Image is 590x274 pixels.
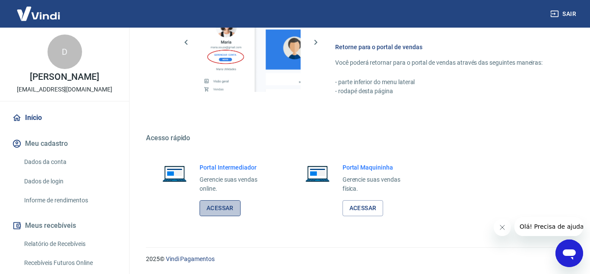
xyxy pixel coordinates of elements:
[335,58,549,67] p: Você poderá retornar para o portal de vendas através das seguintes maneiras:
[200,175,273,193] p: Gerencie suas vendas online.
[514,217,583,236] iframe: Mensagem da empresa
[156,163,193,184] img: Imagem de um notebook aberto
[549,6,580,22] button: Sair
[335,43,549,51] h6: Retorne para o portal de vendas
[21,173,119,190] a: Dados de login
[5,6,73,13] span: Olá! Precisa de ajuda?
[146,255,569,264] p: 2025 ©
[494,219,511,236] iframe: Fechar mensagem
[21,235,119,253] a: Relatório de Recebíveis
[343,163,416,172] h6: Portal Maquininha
[166,255,215,262] a: Vindi Pagamentos
[200,163,273,172] h6: Portal Intermediador
[21,192,119,209] a: Informe de rendimentos
[21,153,119,171] a: Dados da conta
[21,254,119,272] a: Recebíveis Futuros Online
[343,175,416,193] p: Gerencie suas vendas física.
[335,78,549,87] p: - parte inferior do menu lateral
[200,200,241,216] a: Acessar
[335,87,549,96] p: - rodapé desta página
[10,0,67,27] img: Vindi
[555,239,583,267] iframe: Botão para abrir a janela de mensagens
[30,72,99,82] p: [PERSON_NAME]
[343,200,384,216] a: Acessar
[10,108,119,127] a: Início
[10,134,119,153] button: Meu cadastro
[17,85,112,94] p: [EMAIL_ADDRESS][DOMAIN_NAME]
[299,163,336,184] img: Imagem de um notebook aberto
[10,216,119,235] button: Meus recebíveis
[146,134,569,142] h5: Acesso rápido
[48,35,82,69] div: D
